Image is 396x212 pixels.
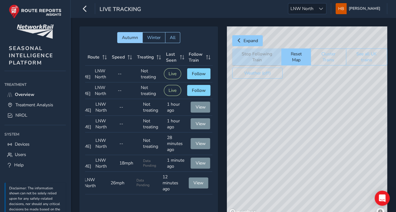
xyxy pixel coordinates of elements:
div: System [4,130,66,139]
span: Last Seen [166,51,178,63]
button: All [165,32,180,43]
div: Treatment [4,80,66,89]
button: Autumn [117,32,142,43]
td: Not treating [141,116,165,132]
span: Follow [192,87,206,93]
td: LNW North [93,66,116,82]
td: Not treating [141,132,165,155]
img: customer logo [17,25,54,39]
td: LNW North [93,82,116,99]
span: Expand [244,38,258,44]
td: LNW North [93,132,117,155]
a: NROL [4,110,66,120]
span: Treating [137,54,154,60]
span: Route [88,54,100,60]
button: Follow [187,85,210,96]
button: View [191,138,210,149]
button: See all UK trains [346,48,387,65]
td: 28 minutes ago [165,132,189,155]
button: View [191,158,210,169]
span: LNW North [288,3,316,14]
span: View [195,160,205,166]
td: -- [117,132,141,155]
button: [PERSON_NAME] [336,3,382,14]
td: Not treating [139,66,162,82]
span: [PERSON_NAME] [349,3,380,14]
span: Autumn [122,35,138,41]
button: View [191,118,210,129]
td: 1 hour ago [165,99,189,116]
td: Not treating [141,99,165,116]
span: View [193,180,204,186]
td: 1 hour ago [165,116,189,132]
button: Live [164,68,181,79]
td: -- [116,66,139,82]
a: Help [4,160,66,170]
img: diamond-layout [336,3,347,14]
button: Expand [232,35,263,46]
button: Reset Map [281,48,311,65]
td: LNW North [93,116,117,132]
td: LNW North [93,155,117,172]
span: Speed [112,54,125,60]
span: Treatment Analysis [15,102,53,108]
td: 12 minutes ago [160,172,187,194]
button: View [191,102,210,113]
span: View [195,141,205,147]
td: 1 minute ago [165,155,189,172]
td: 18mph [117,155,141,172]
td: LNW North [82,172,108,194]
div: Open Intercom Messenger [375,191,390,206]
span: Users [15,152,26,158]
button: Weather (off) [232,68,283,79]
button: View [189,177,208,188]
span: Winter [147,35,161,41]
span: Data Pending [143,159,163,168]
td: -- [116,82,139,99]
span: View [195,104,205,110]
a: Users [4,149,66,160]
a: Overview [4,89,66,100]
button: Winter [142,32,165,43]
button: Live [164,85,181,96]
span: Help [14,162,24,168]
button: Follow [187,68,210,79]
img: rr logo [9,4,61,19]
td: LNW North [93,99,117,116]
span: Follow Train [189,51,204,63]
td: -- [117,99,141,116]
span: Devices [15,141,30,147]
td: Not treating [139,82,162,99]
a: Treatment Analysis [4,100,66,110]
span: All [170,35,175,41]
td: -- [117,116,141,132]
span: NROL [15,112,27,118]
span: Follow [192,71,206,77]
button: Cluster Trains [311,48,346,65]
td: 26mph [108,172,135,194]
span: Live Tracking [100,5,141,14]
span: Data Pending [136,178,158,187]
a: Devices [4,139,66,149]
span: Overview [15,92,34,98]
span: View [195,121,205,127]
span: SEASONAL INTELLIGENCE PLATFORM [9,45,53,66]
